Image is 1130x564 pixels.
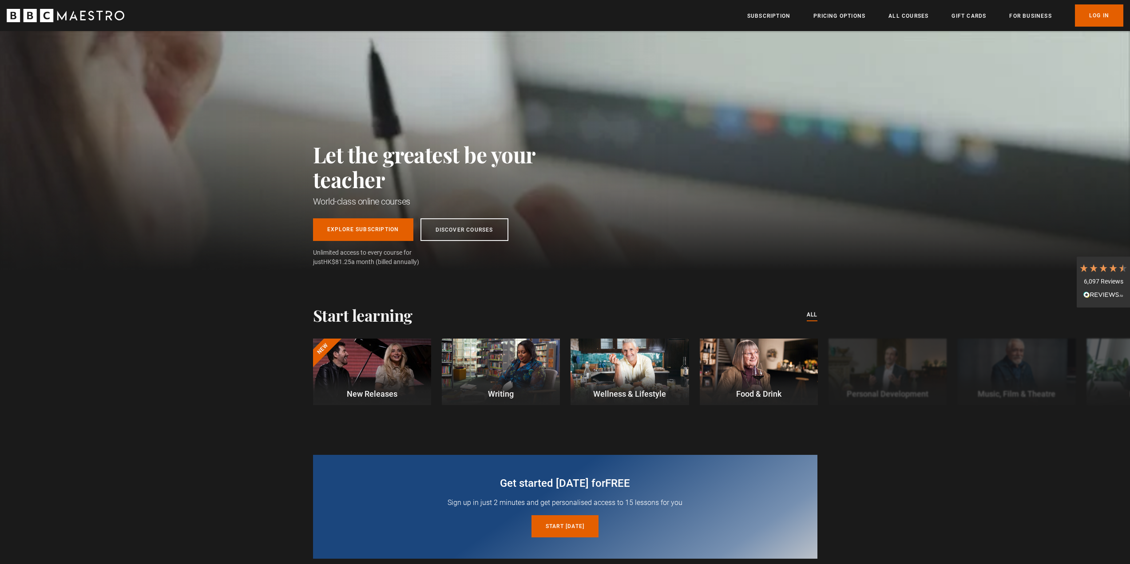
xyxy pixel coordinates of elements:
div: 4.7 Stars [1079,263,1128,273]
p: Wellness & Lifestyle [571,388,689,400]
a: All Courses [888,12,928,20]
span: Unlimited access to every course for just a month (billed annually) [313,248,433,267]
p: Writing [442,388,560,400]
a: Wellness & Lifestyle [571,339,689,405]
p: Personal Development [829,388,947,400]
a: Food & Drink [700,339,818,405]
a: New New Releases [313,339,431,405]
p: New Releases [313,388,431,400]
h1: World-class online courses [313,195,575,208]
h2: Get started [DATE] for [334,476,796,490]
a: Start [DATE] [531,515,599,537]
span: HK$81.25 [323,258,351,265]
div: Read All Reviews [1079,290,1128,301]
a: Music, Film & Theatre [957,339,1075,405]
a: Personal Development [829,339,947,405]
img: REVIEWS.io [1083,292,1123,298]
svg: BBC Maestro [7,9,124,22]
a: Gift Cards [952,12,986,20]
a: Explore Subscription [313,218,413,241]
a: Pricing Options [813,12,865,20]
a: All [807,310,817,320]
nav: Primary [747,4,1123,27]
p: Food & Drink [700,388,818,400]
a: Writing [442,339,560,405]
div: 6,097 Reviews [1079,277,1128,286]
div: 6,097 ReviewsRead All Reviews [1077,256,1130,308]
p: Sign up in just 2 minutes and get personalised access to 15 lessons for you [334,497,796,508]
h2: Start learning [313,306,412,324]
a: Log In [1075,4,1123,27]
a: For business [1009,12,1051,20]
span: free [605,477,630,489]
a: Subscription [747,12,790,20]
h2: Let the greatest be your teacher [313,142,575,192]
a: Discover Courses [420,218,508,241]
p: Music, Film & Theatre [957,388,1075,400]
